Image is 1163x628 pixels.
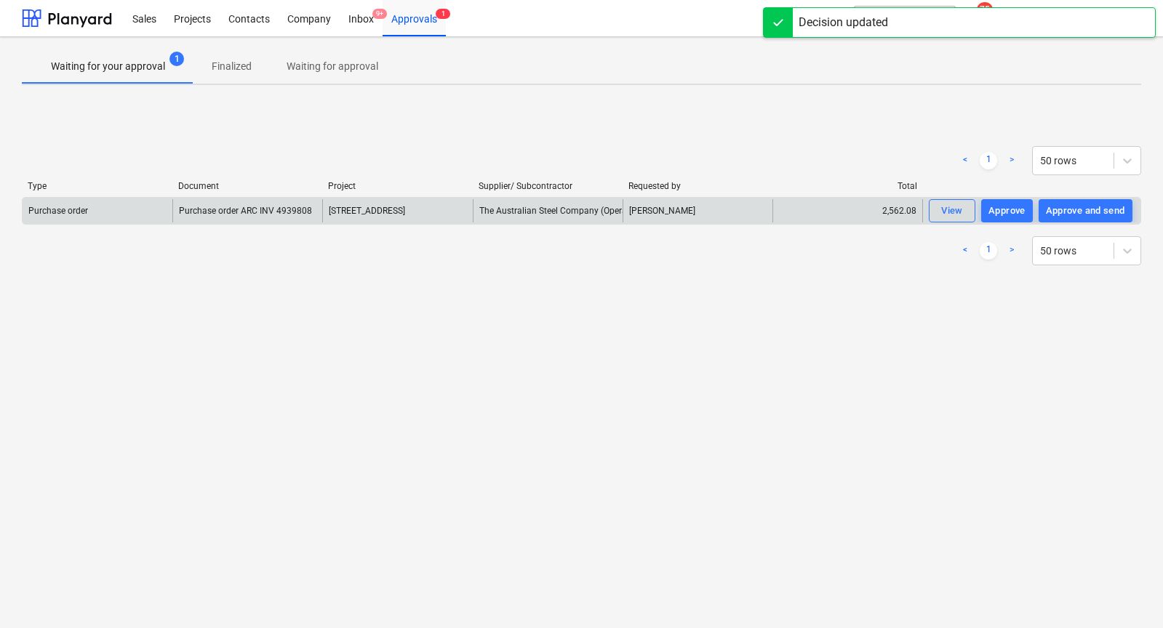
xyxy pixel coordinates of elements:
[980,242,997,259] a: Page 1 is your current page
[988,203,1026,220] div: Approve
[956,242,974,259] a: Previous page
[799,14,888,31] div: Decision updated
[981,199,1033,222] button: Approve
[178,181,317,191] div: Document
[623,199,772,222] div: [PERSON_NAME]
[51,59,165,74] p: Waiting for your approval
[179,206,312,216] div: Purchase order ARC INV 4939808
[287,59,378,74] p: Waiting for approval
[628,181,767,191] div: Requested by
[1003,242,1020,259] a: Next page
[1046,203,1125,220] div: Approve and send
[436,9,450,19] span: 1
[328,181,467,191] div: Project
[772,199,922,222] div: 2,562.08
[1003,152,1020,169] a: Next page
[28,181,167,191] div: Type
[329,206,405,216] span: 76 Beach Rd, Sandringham
[212,59,252,74] p: Finalized
[941,203,963,220] div: View
[980,152,997,169] a: Page 1 is your current page
[479,181,618,191] div: Supplier/ Subcontractor
[372,9,387,19] span: 9+
[956,152,974,169] a: Previous page
[929,199,975,222] button: View
[779,181,918,191] div: Total
[169,52,184,66] span: 1
[28,206,88,216] div: Purchase order
[473,199,623,222] div: The Australian Steel Company (Operations) Pty Ltd
[1090,558,1163,628] iframe: Chat Widget
[1039,199,1132,222] button: Approve and send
